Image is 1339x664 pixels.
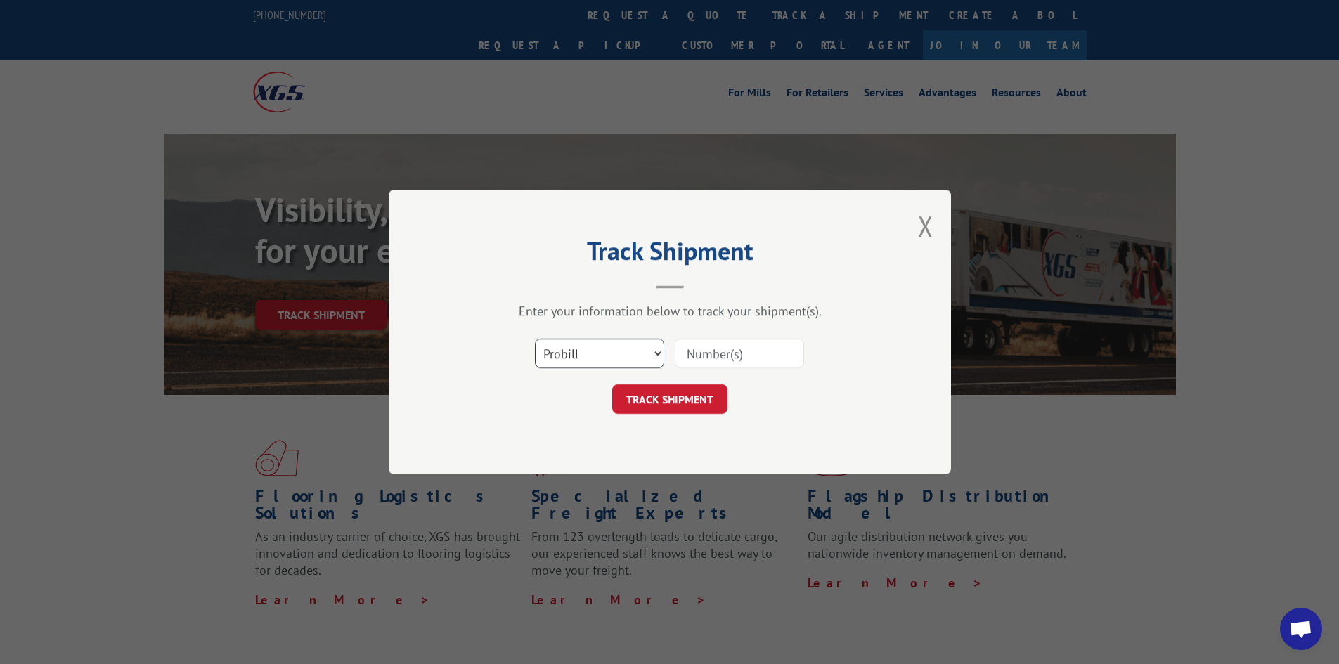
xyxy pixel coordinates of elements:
[918,207,933,245] button: Close modal
[1280,608,1322,650] div: Open chat
[612,384,727,414] button: TRACK SHIPMENT
[459,303,881,319] div: Enter your information below to track your shipment(s).
[675,339,804,368] input: Number(s)
[459,241,881,268] h2: Track Shipment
